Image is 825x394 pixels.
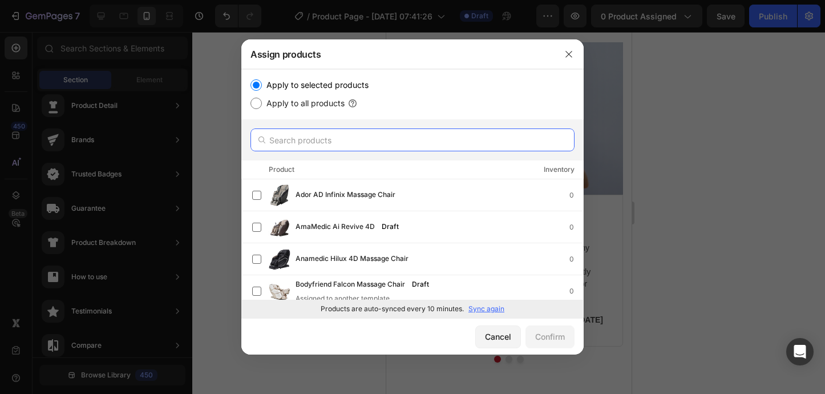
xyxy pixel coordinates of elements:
[262,78,369,92] label: Apply to selected products
[296,221,375,234] span: AmaMedic Ai Revive 4D
[133,282,217,294] p: [DATE]
[485,331,511,343] div: Cancel
[268,280,291,303] img: product-img
[40,282,53,294] p: 230
[262,97,345,110] label: Apply to all products
[27,182,46,200] img: Alt Image
[296,279,405,291] span: Bodyfriend Falcon Massage Chair
[321,304,464,314] p: Products are auto-synced every 10 minutes.
[241,69,584,318] div: />
[296,189,395,202] span: Ador AD Infinix Massage Chair
[468,304,504,314] p: Sync again
[131,324,137,331] button: Dot
[119,324,126,331] button: Dot
[525,325,575,348] button: Confirm
[544,164,575,175] div: Inventory
[9,10,237,163] img: Alt Image
[108,324,115,331] button: Dot
[569,286,583,297] div: 0
[407,279,434,290] div: Draft
[296,253,409,266] span: Anamedic Hilux 4D Massage Chair
[241,39,554,69] div: Assign products
[268,184,291,207] img: product-img
[268,248,291,271] img: product-img
[569,190,583,201] div: 0
[786,338,814,365] div: Open Intercom Messenger
[51,184,118,196] p: [PERSON_NAME]
[569,254,583,265] div: 0
[569,222,583,233] div: 0
[475,325,521,348] button: Cancel
[377,221,403,232] div: Draft
[269,164,294,175] div: Product
[250,128,575,151] input: Search products
[71,282,76,294] p: 0
[535,331,565,343] div: Confirm
[296,294,452,304] div: Assigned to another template
[124,186,136,195] img: Alt Image
[268,216,291,239] img: product-img
[29,210,217,270] p: Purchased this for Mother’s Day last year and my mom absolutely loves it. This has helped automat...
